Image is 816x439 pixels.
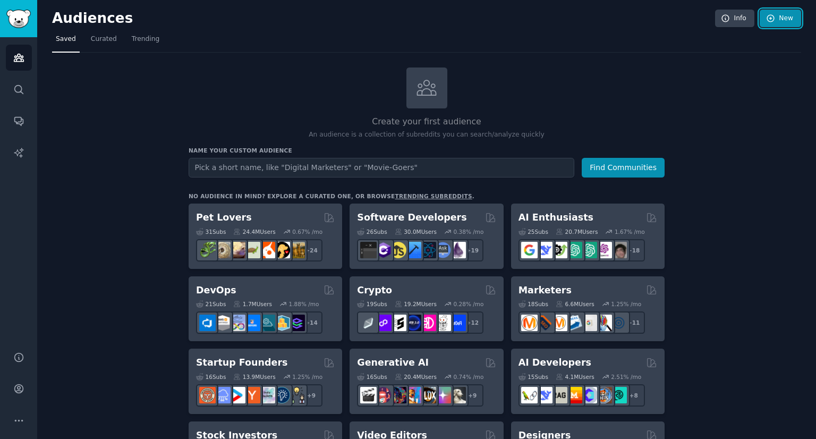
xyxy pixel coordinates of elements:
[420,387,436,403] img: FluxAI
[596,387,612,403] img: llmops
[56,35,76,44] span: Saved
[214,315,231,331] img: AWS_Certified_Experts
[461,384,483,407] div: + 9
[521,315,538,331] img: content_marketing
[91,35,117,44] span: Curated
[244,242,260,258] img: turtle
[357,373,387,381] div: 16 Sub s
[566,315,582,331] img: Emailmarketing
[259,315,275,331] img: platformengineering
[536,387,552,403] img: DeepSeek
[449,242,466,258] img: elixir
[556,228,598,235] div: 20.7M Users
[610,315,627,331] img: OnlineMarketing
[87,31,121,53] a: Curated
[518,373,548,381] div: 15 Sub s
[357,228,387,235] div: 26 Sub s
[536,315,552,331] img: bigseo
[300,311,322,334] div: + 14
[132,35,159,44] span: Trending
[189,158,574,178] input: Pick a short name, like "Digital Marketers" or "Movie-Goers"
[581,387,597,403] img: OpenSourceAI
[611,300,641,308] div: 1.25 % /mo
[6,10,31,28] img: GummySearch logo
[229,387,245,403] img: startup
[274,242,290,258] img: PetAdvice
[435,242,451,258] img: AskComputerScience
[454,373,484,381] div: 0.74 % /mo
[518,356,591,369] h2: AI Developers
[395,228,437,235] div: 30.0M Users
[196,284,236,297] h2: DevOps
[375,315,392,331] img: 0xPolygon
[196,356,287,369] h2: Startup Founders
[375,387,392,403] img: dalle2
[357,356,429,369] h2: Generative AI
[610,242,627,258] img: ArtificalIntelligence
[360,242,377,258] img: software
[300,384,322,407] div: + 9
[615,228,645,235] div: 1.67 % /mo
[435,315,451,331] img: CryptoNews
[551,315,567,331] img: AskMarketing
[233,228,275,235] div: 24.4M Users
[360,315,377,331] img: ethfinance
[375,242,392,258] img: csharp
[199,315,216,331] img: azuredevops
[551,242,567,258] img: AItoolsCatalog
[390,315,406,331] img: ethstaker
[390,387,406,403] img: deepdream
[521,387,538,403] img: LangChain
[189,147,665,154] h3: Name your custom audience
[196,228,226,235] div: 31 Sub s
[128,31,163,53] a: Trending
[52,31,80,53] a: Saved
[435,387,451,403] img: starryai
[390,242,406,258] img: learnjavascript
[405,242,421,258] img: iOSProgramming
[395,373,437,381] div: 20.4M Users
[405,387,421,403] img: sdforall
[581,315,597,331] img: googleads
[556,373,594,381] div: 4.1M Users
[189,192,474,200] div: No audience in mind? Explore a curated one, or browse .
[518,284,572,297] h2: Marketers
[244,387,260,403] img: ycombinator
[199,242,216,258] img: herpetology
[395,300,437,308] div: 19.2M Users
[454,300,484,308] div: 0.28 % /mo
[360,387,377,403] img: aivideo
[405,315,421,331] img: web3
[292,228,322,235] div: 0.67 % /mo
[189,130,665,140] p: An audience is a collection of subreddits you can search/analyze quickly
[461,239,483,261] div: + 19
[229,315,245,331] img: Docker_DevOps
[518,211,593,224] h2: AI Enthusiasts
[760,10,801,28] a: New
[611,373,641,381] div: 2.51 % /mo
[623,384,645,407] div: + 8
[357,300,387,308] div: 19 Sub s
[52,10,715,27] h2: Audiences
[288,315,305,331] img: PlatformEngineers
[259,242,275,258] img: cockatiel
[196,211,252,224] h2: Pet Lovers
[300,239,322,261] div: + 24
[582,158,665,178] button: Find Communities
[596,242,612,258] img: OpenAIDev
[214,242,231,258] img: ballpython
[199,387,216,403] img: EntrepreneurRideAlong
[233,373,275,381] div: 13.9M Users
[623,311,645,334] div: + 11
[461,311,483,334] div: + 12
[556,300,594,308] div: 6.6M Users
[292,373,322,381] div: 1.25 % /mo
[449,315,466,331] img: defi_
[518,228,548,235] div: 25 Sub s
[274,387,290,403] img: Entrepreneurship
[581,242,597,258] img: chatgpt_prompts_
[566,387,582,403] img: MistralAI
[420,242,436,258] img: reactnative
[214,387,231,403] img: SaaS
[233,300,272,308] div: 1.7M Users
